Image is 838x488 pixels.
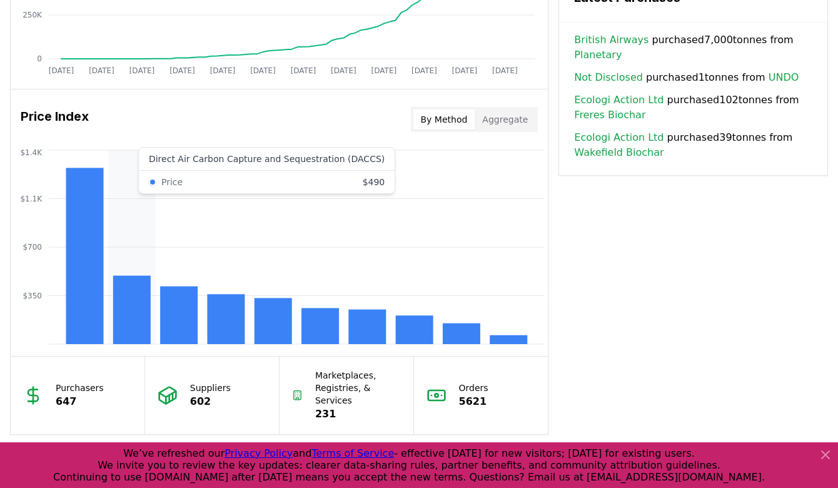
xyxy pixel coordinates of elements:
[20,148,43,157] tspan: $1.4K
[574,130,664,145] a: Ecologi Action Ltd
[190,394,231,409] p: 602
[190,382,231,394] p: Suppliers
[37,54,42,63] tspan: 0
[56,394,104,409] p: 647
[574,108,645,123] a: Freres Biochar
[459,394,488,409] p: 5621
[574,130,812,160] span: purchased 39 tonnes from
[20,195,43,203] tspan: $1.1K
[315,407,401,422] p: 231
[250,66,276,75] tspan: [DATE]
[371,66,397,75] tspan: [DATE]
[475,109,535,130] button: Aggregate
[574,93,812,123] span: purchased 102 tonnes from
[574,48,622,63] a: Planetary
[169,66,195,75] tspan: [DATE]
[492,66,518,75] tspan: [DATE]
[291,66,316,75] tspan: [DATE]
[769,70,799,85] a: UNDO
[210,66,236,75] tspan: [DATE]
[574,33,812,63] span: purchased 7,000 tonnes from
[89,66,114,75] tspan: [DATE]
[23,11,43,19] tspan: 250K
[49,66,74,75] tspan: [DATE]
[413,109,475,130] button: By Method
[574,33,649,48] a: British Airways
[23,292,42,300] tspan: $350
[574,70,799,85] span: purchased 1 tonnes from
[411,66,437,75] tspan: [DATE]
[331,66,356,75] tspan: [DATE]
[21,107,89,132] h3: Price Index
[129,66,155,75] tspan: [DATE]
[459,382,488,394] p: Orders
[56,382,104,394] p: Purchasers
[574,145,664,160] a: Wakefield Biochar
[452,66,478,75] tspan: [DATE]
[574,70,643,85] a: Not Disclosed
[315,369,401,407] p: Marketplaces, Registries, & Services
[23,243,42,252] tspan: $700
[574,93,664,108] a: Ecologi Action Ltd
